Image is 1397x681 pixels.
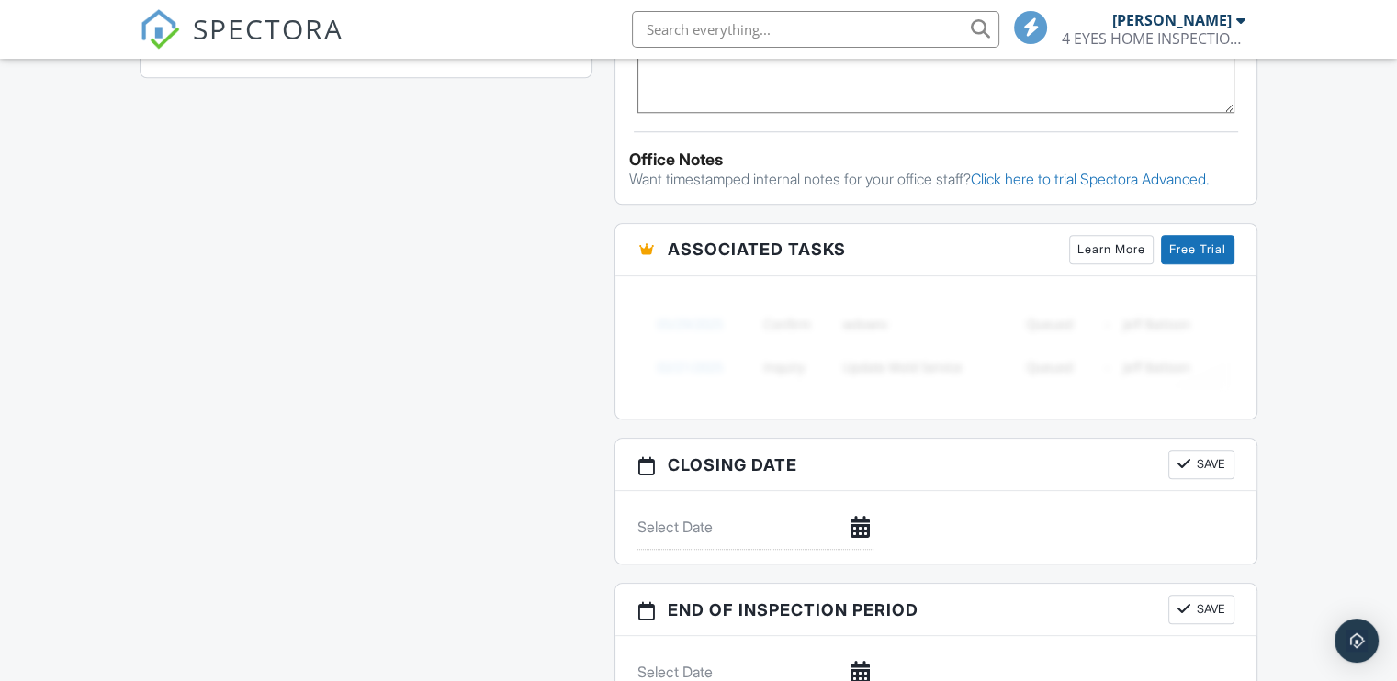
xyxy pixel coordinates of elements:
[1168,450,1234,479] button: Save
[629,151,1243,169] div: Office Notes
[1168,595,1234,624] button: Save
[1062,29,1245,48] div: 4 EYES HOME INSPECTIONS LLC
[1335,619,1379,663] div: Open Intercom Messenger
[668,452,797,477] span: Closing date
[971,170,1210,188] a: Click here to trial Spectora Advanced.
[629,169,1243,189] p: Want timestamped internal notes for your office staff?
[193,9,344,48] span: SPECTORA
[637,290,1234,400] img: blurred-tasks-251b60f19c3f713f9215ee2a18cbf2105fc2d72fcd585247cf5e9ec0c957c1dd.png
[140,25,344,63] a: SPECTORA
[140,9,180,50] img: The Best Home Inspection Software - Spectora
[1112,11,1232,29] div: [PERSON_NAME]
[668,237,846,262] span: Associated Tasks
[668,597,918,622] span: End of Inspection Period
[1161,235,1234,264] a: Free Trial
[632,11,999,48] input: Search everything...
[637,505,873,550] input: Select Date
[1069,235,1154,264] a: Learn More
